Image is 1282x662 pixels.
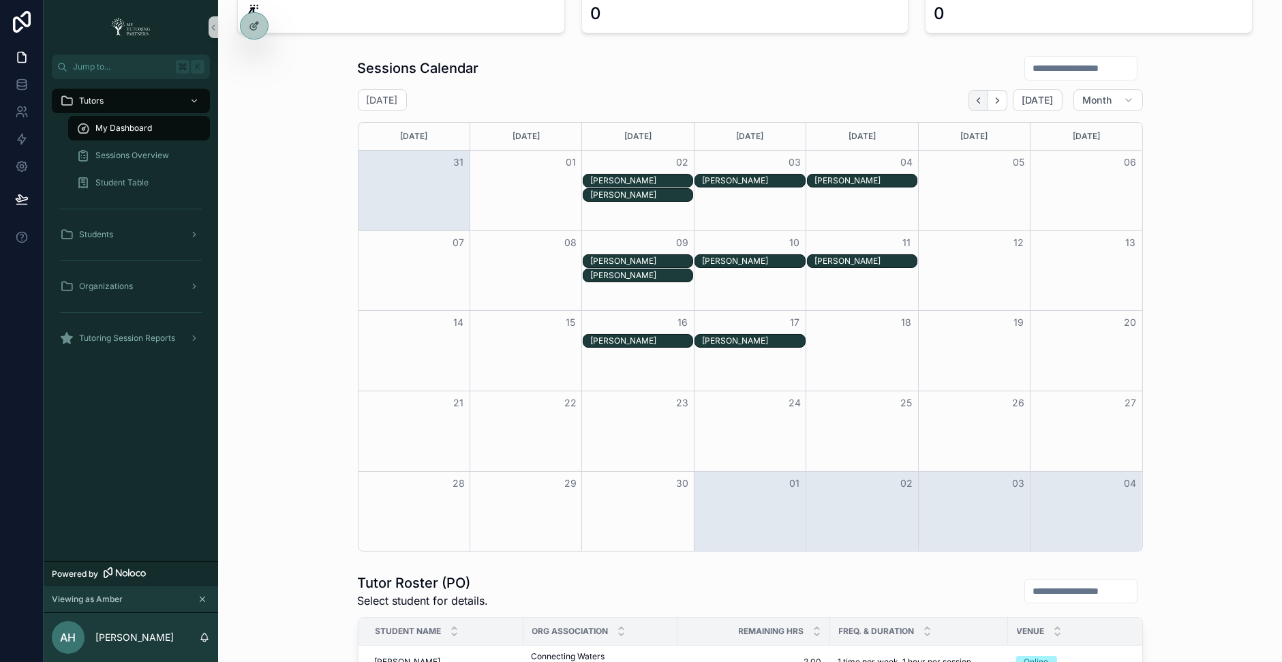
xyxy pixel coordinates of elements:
[1033,123,1140,150] div: [DATE]
[968,90,988,111] button: Back
[107,16,155,38] img: App logo
[921,123,1028,150] div: [DATE]
[814,255,917,267] div: Paige Peaslee
[358,592,489,609] span: Select student for details.
[562,395,579,411] button: 22
[898,395,915,411] button: 25
[1010,314,1026,331] button: 19
[68,116,210,140] a: My Dashboard
[590,335,692,346] div: [PERSON_NAME]
[674,395,690,411] button: 23
[674,154,690,170] button: 02
[79,333,175,344] span: Tutoring Session Reports
[814,175,917,187] div: Paige Peaslee
[1010,395,1026,411] button: 26
[451,235,467,251] button: 07
[590,190,692,200] div: [PERSON_NAME]
[702,256,804,267] div: [PERSON_NAME]
[44,79,218,368] div: scrollable content
[590,189,692,201] div: Israel Gordon
[1122,235,1138,251] button: 13
[68,143,210,168] a: Sessions Overview
[358,573,489,592] h1: Tutor Roster (PO)
[532,626,609,637] span: Org Association
[562,314,579,331] button: 15
[787,475,803,492] button: 01
[1017,626,1045,637] span: Venue
[562,475,579,492] button: 29
[358,59,479,78] h1: Sessions Calendar
[988,90,1007,111] button: Next
[787,235,803,251] button: 10
[1122,154,1138,170] button: 06
[702,175,804,187] div: Mackenzie Swartzman
[898,154,915,170] button: 04
[1010,154,1026,170] button: 05
[739,626,804,637] span: Remaining Hrs
[702,255,804,267] div: Mackenzie Swartzman
[44,561,218,586] a: Powered by
[52,55,210,79] button: Jump to...K
[697,123,804,150] div: [DATE]
[1022,94,1054,106] span: [DATE]
[590,270,692,281] div: [PERSON_NAME]
[79,281,133,292] span: Organizations
[787,395,803,411] button: 24
[79,229,113,240] span: Students
[934,3,945,25] div: 0
[898,235,915,251] button: 11
[590,335,692,347] div: Israel Gordon
[192,61,203,72] span: K
[367,93,398,107] h2: [DATE]
[590,175,692,187] div: Elias Gordon
[674,314,690,331] button: 16
[451,475,467,492] button: 28
[590,255,692,267] div: Elias Gordon
[562,235,579,251] button: 08
[79,95,104,106] span: Tutors
[95,631,174,644] p: [PERSON_NAME]
[1122,395,1138,411] button: 27
[590,175,692,186] div: [PERSON_NAME]
[787,154,803,170] button: 03
[839,626,915,637] span: Freq. & Duration
[451,395,467,411] button: 21
[702,335,804,347] div: Mackenzie Swartzman
[702,335,804,346] div: [PERSON_NAME]
[472,123,579,150] div: [DATE]
[787,314,803,331] button: 17
[674,475,690,492] button: 30
[376,626,442,637] span: Student Name
[358,122,1143,552] div: Month View
[814,175,917,186] div: [PERSON_NAME]
[61,629,76,646] span: AH
[68,170,210,195] a: Student Table
[73,61,170,72] span: Jump to...
[451,154,467,170] button: 31
[898,314,915,331] button: 18
[52,274,210,299] a: Organizations
[702,175,804,186] div: [PERSON_NAME]
[1122,475,1138,492] button: 04
[361,123,468,150] div: [DATE]
[95,123,152,134] span: My Dashboard
[1013,89,1063,111] button: [DATE]
[451,314,467,331] button: 14
[898,475,915,492] button: 02
[590,269,692,282] div: Israel Gordon
[590,3,601,25] div: 0
[1082,94,1112,106] span: Month
[52,326,210,350] a: Tutoring Session Reports
[52,89,210,113] a: Tutors
[814,256,917,267] div: [PERSON_NAME]
[1010,475,1026,492] button: 03
[590,256,692,267] div: [PERSON_NAME]
[52,594,123,605] span: Viewing as Amber
[1073,89,1143,111] button: Month
[674,235,690,251] button: 09
[562,154,579,170] button: 01
[584,123,691,150] div: [DATE]
[52,569,98,580] span: Powered by
[1122,314,1138,331] button: 20
[1010,235,1026,251] button: 12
